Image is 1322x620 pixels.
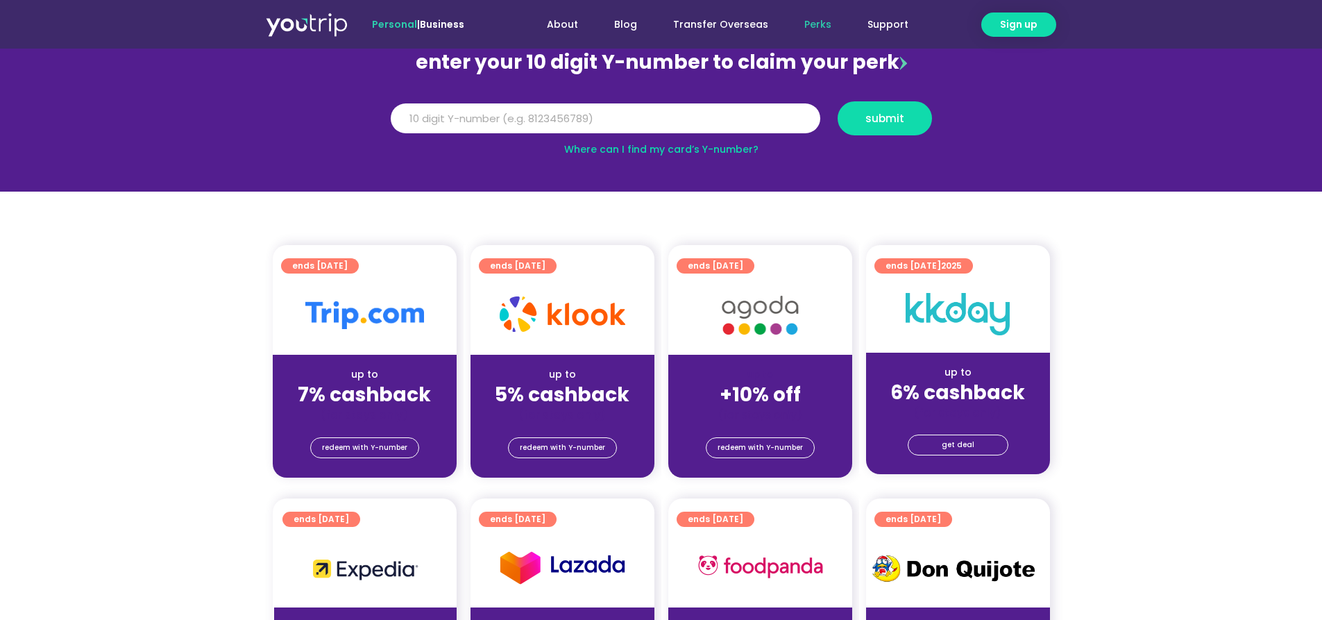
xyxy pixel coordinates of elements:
[564,142,759,156] a: Where can I find my card’s Y-number?
[908,435,1008,455] a: get deal
[885,512,941,527] span: ends [DATE]
[322,438,407,458] span: redeem with Y-number
[282,512,360,527] a: ends [DATE]
[298,381,431,408] strong: 7% cashback
[482,367,643,382] div: up to
[284,367,446,382] div: up to
[391,103,820,134] input: 10 digit Y-number (e.g. 8123456789)
[284,408,446,422] div: (for stays only)
[874,512,952,527] a: ends [DATE]
[281,258,359,274] a: ends [DATE]
[372,17,417,31] span: Personal
[679,408,841,422] div: (for stays only)
[420,17,464,31] a: Business
[529,12,596,37] a: About
[718,438,803,458] span: redeem with Y-number
[490,512,545,527] span: ends [DATE]
[877,365,1039,380] div: up to
[292,258,348,274] span: ends [DATE]
[596,12,655,37] a: Blog
[688,258,743,274] span: ends [DATE]
[520,438,605,458] span: redeem with Y-number
[294,512,349,527] span: ends [DATE]
[508,437,617,458] a: redeem with Y-number
[655,12,786,37] a: Transfer Overseas
[490,258,545,274] span: ends [DATE]
[865,113,904,124] span: submit
[706,437,815,458] a: redeem with Y-number
[890,379,1025,406] strong: 6% cashback
[885,258,962,274] span: ends [DATE]
[677,512,754,527] a: ends [DATE]
[391,101,932,146] form: Y Number
[384,44,939,81] div: enter your 10 digit Y-number to claim your perk
[941,260,962,271] span: 2025
[495,381,629,408] strong: 5% cashback
[838,101,932,135] button: submit
[372,17,464,31] span: |
[1000,17,1037,32] span: Sign up
[479,512,557,527] a: ends [DATE]
[502,12,926,37] nav: Menu
[688,512,743,527] span: ends [DATE]
[877,405,1039,420] div: (for stays only)
[981,12,1056,37] a: Sign up
[310,437,419,458] a: redeem with Y-number
[747,367,773,381] span: up to
[482,408,643,422] div: (for stays only)
[479,258,557,274] a: ends [DATE]
[786,12,849,37] a: Perks
[677,258,754,274] a: ends [DATE]
[849,12,926,37] a: Support
[942,435,974,455] span: get deal
[720,381,801,408] strong: +10% off
[874,258,973,274] a: ends [DATE]2025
